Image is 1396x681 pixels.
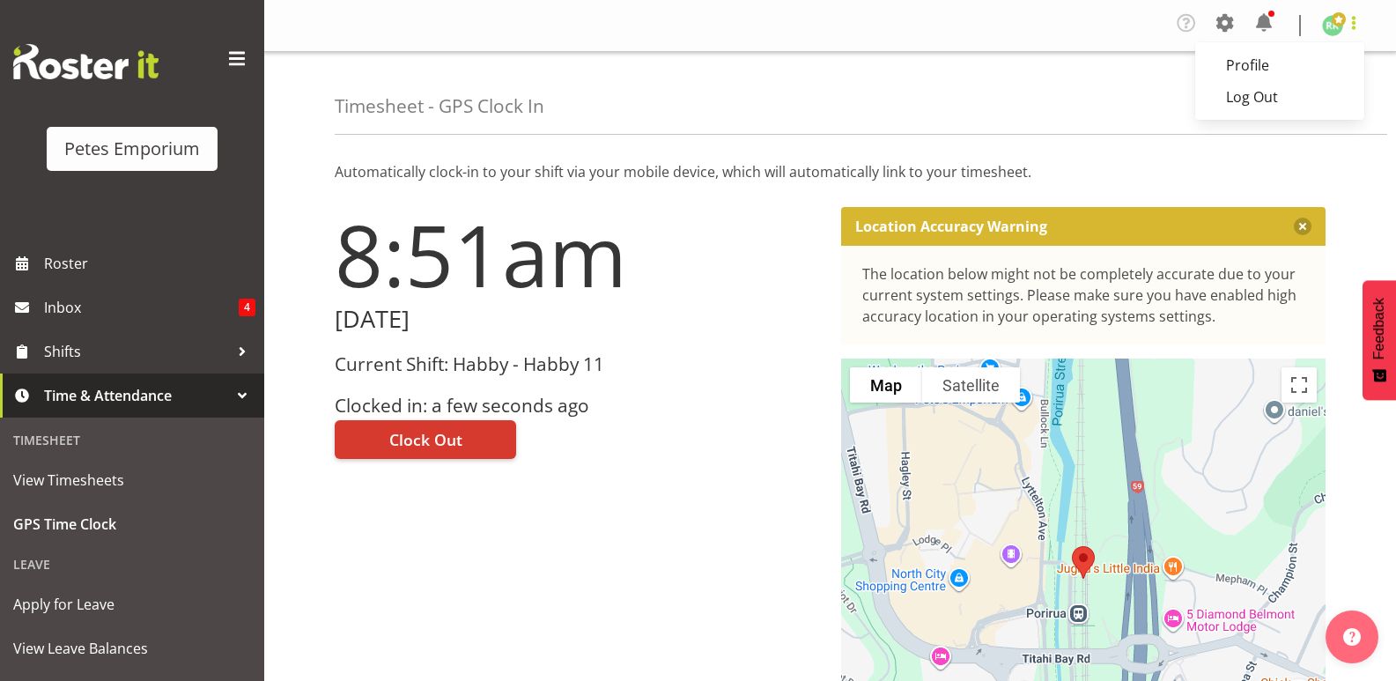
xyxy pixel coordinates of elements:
span: Roster [44,250,255,277]
button: Show street map [850,367,922,403]
h4: Timesheet - GPS Clock In [335,96,544,116]
img: Rosterit website logo [13,44,159,79]
h2: [DATE] [335,306,820,333]
span: Feedback [1371,298,1387,359]
h3: Clocked in: a few seconds ago [335,396,820,416]
button: Feedback - Show survey [1363,280,1396,400]
a: GPS Time Clock [4,502,260,546]
span: Shifts [44,338,229,365]
span: Clock Out [389,428,462,451]
span: View Leave Balances [13,635,251,662]
a: View Timesheets [4,458,260,502]
a: Profile [1195,49,1364,81]
a: View Leave Balances [4,626,260,670]
button: Show satellite imagery [922,367,1020,403]
a: Log Out [1195,81,1364,113]
span: GPS Time Clock [13,511,251,537]
div: The location below might not be completely accurate due to your current system settings. Please m... [862,263,1305,327]
h3: Current Shift: Habby - Habby 11 [335,354,820,374]
span: View Timesheets [13,467,251,493]
img: ruth-robertson-taylor722.jpg [1322,15,1343,36]
div: Timesheet [4,422,260,458]
div: Leave [4,546,260,582]
a: Apply for Leave [4,582,260,626]
span: 4 [239,299,255,316]
p: Location Accuracy Warning [855,218,1047,235]
span: Time & Attendance [44,382,229,409]
div: Petes Emporium [64,136,200,162]
span: Inbox [44,294,239,321]
button: Toggle fullscreen view [1282,367,1317,403]
img: help-xxl-2.png [1343,628,1361,646]
button: Clock Out [335,420,516,459]
button: Close message [1294,218,1311,235]
p: Automatically clock-in to your shift via your mobile device, which will automatically link to you... [335,161,1326,182]
span: Apply for Leave [13,591,251,618]
h1: 8:51am [335,207,820,302]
